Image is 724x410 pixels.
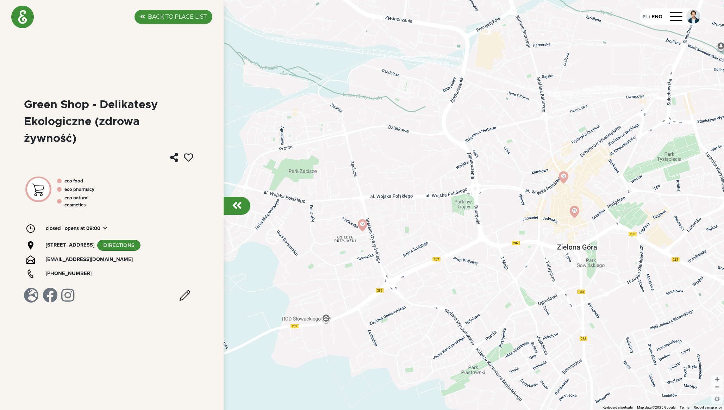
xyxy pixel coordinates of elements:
a: [EMAIL_ADDRESS][DOMAIN_NAME] [46,256,133,263]
label: BACK TO PLACE LIST [148,13,207,21]
div: | [648,14,651,20]
img: icon-email.svg [26,255,35,264]
img: icon-location.svg [26,241,35,250]
a: DIRECTIONS [97,240,141,251]
span: Map data ©2025 Google [637,405,675,409]
a: [PHONE_NUMBER] [46,270,92,278]
span: | Opens at [62,225,85,232]
img: logo_e.png [11,6,34,28]
img: edit.png [180,290,190,301]
a: Report a map error [694,405,722,409]
button: Keyboard shortcuts [603,405,633,410]
img: icon-clock.svg [26,224,35,233]
img: 60f12d05af066959d3b70d27 [27,179,50,200]
div: ECO NATURAL COSMETICS [64,195,105,209]
a: Terms (opens in new tab) [680,405,689,409]
div: ECO FOOD [64,178,83,185]
span: 09:00 [86,225,100,232]
div: ECO PHARMACY [64,186,94,193]
div: ENG [651,13,662,20]
div: PL [643,13,648,20]
img: icon-phone.svg [26,269,35,278]
span: closed [46,225,61,232]
div: Green Shop - Delikatesy Ekologiczne (zdrowa żywność) [24,99,158,144]
span: [STREET_ADDRESS] [46,242,94,248]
